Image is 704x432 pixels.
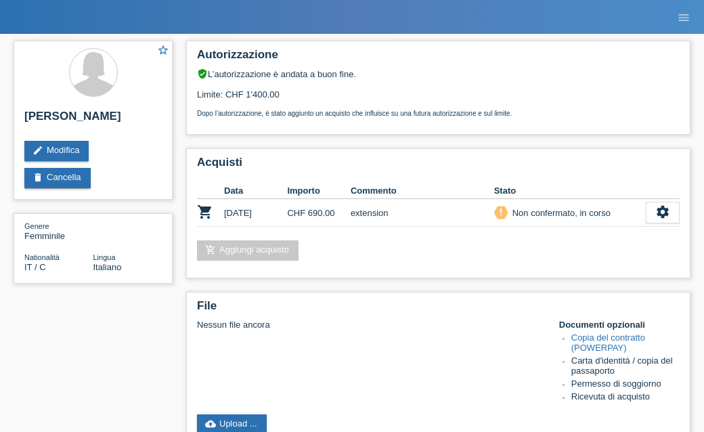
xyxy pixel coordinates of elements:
i: cloud_upload [205,418,216,429]
th: Stato [494,183,646,199]
a: star_border [157,44,169,58]
a: add_shopping_cartAggiungi acquisto [197,240,299,261]
th: Importo [287,183,350,199]
td: CHF 690.00 [287,199,350,227]
a: menu [670,13,697,21]
h2: Acquisti [197,156,680,176]
i: edit [32,145,43,156]
h2: Autorizzazione [197,48,680,68]
h2: File [197,299,680,320]
a: deleteCancella [24,168,91,188]
span: Genere [24,222,49,230]
div: Non confermato, in corso [508,206,611,220]
div: Limite: CHF 1'400.00 [197,79,680,117]
h2: [PERSON_NAME] [24,110,162,130]
p: Dopo l’autorizzazione, è stato aggiunto un acquisto che influisce su una futura autorizzazione e ... [197,110,680,117]
td: [DATE] [224,199,287,227]
i: star_border [157,44,169,56]
div: L’autorizzazione è andata a buon fine. [197,68,680,79]
i: delete [32,172,43,183]
i: priority_high [496,207,506,217]
i: verified_user [197,68,208,79]
span: Italiano [93,262,122,272]
i: settings [655,204,670,219]
td: extension [351,199,494,227]
div: Femminile [24,221,93,241]
i: menu [677,11,690,24]
li: Carta d'identità / copia del passaporto [571,355,680,379]
th: Data [224,183,287,199]
span: Italia / C / 22.03.2007 [24,262,46,272]
i: POSP00028350 [197,204,213,220]
span: Lingua [93,253,116,261]
li: Permesso di soggiorno [571,379,680,391]
div: Nessun file ancora [197,320,542,330]
a: Copia del contratto (POWERPAY) [571,332,645,353]
i: add_shopping_cart [205,244,216,255]
th: Commento [351,183,494,199]
h4: Documenti opzionali [559,320,680,330]
a: editModifica [24,141,89,161]
span: Nationalità [24,253,60,261]
li: Ricevuta di acquisto [571,391,680,404]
